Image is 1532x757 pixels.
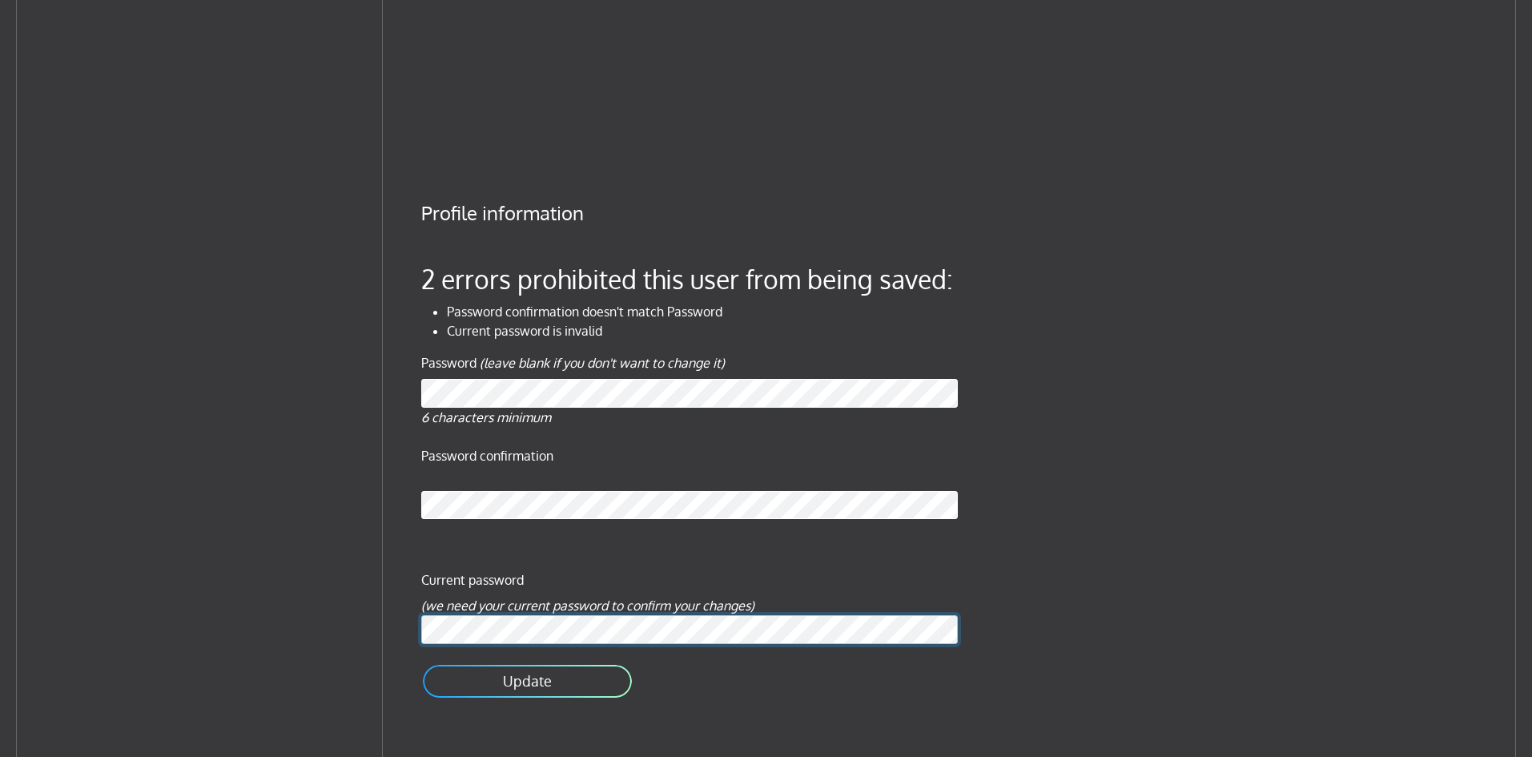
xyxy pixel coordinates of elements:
[421,201,1494,225] h4: Profile information
[480,355,725,371] i: (leave blank if you don't want to change it)
[421,409,551,425] em: 6 characters minimum
[421,570,524,590] label: Current password
[421,264,1494,296] h2: 2 errors prohibited this user from being saved:
[421,353,476,372] label: Password
[421,446,553,465] label: Password confirmation
[421,663,633,699] button: Update
[447,321,1494,340] li: Current password is invalid
[421,598,754,614] i: (we need your current password to confirm your changes)
[447,302,1494,321] li: Password confirmation doesn't match Password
